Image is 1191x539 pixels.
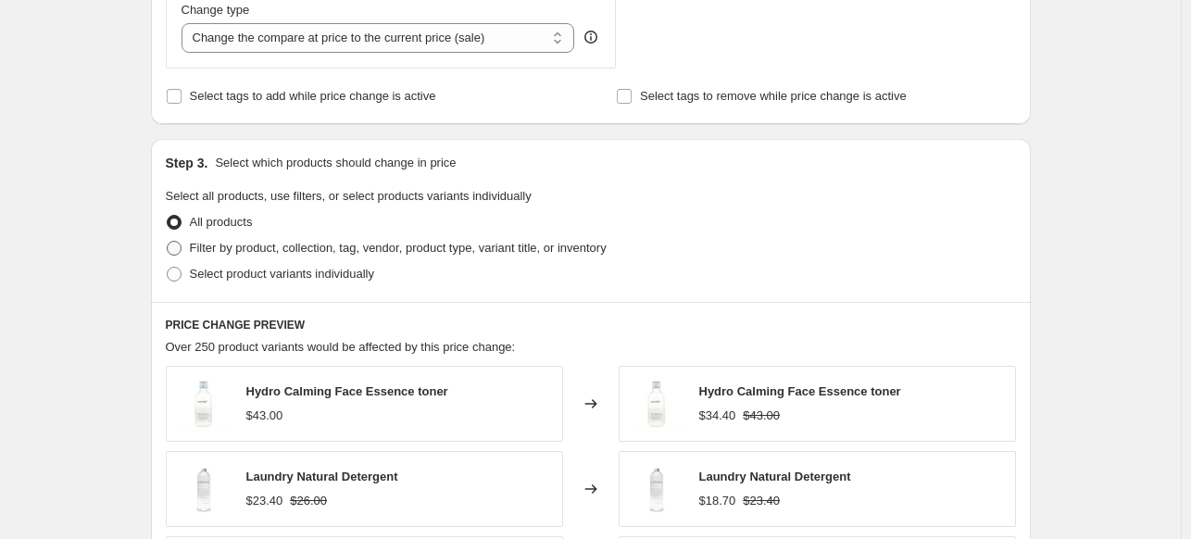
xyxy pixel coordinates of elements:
[629,461,684,517] img: 111111_80x.jpg
[166,154,208,172] h2: Step 3.
[215,154,456,172] p: Select which products should change in price
[699,470,851,483] span: Laundry Natural Detergent
[246,492,283,510] div: $23.40
[582,28,600,46] div: help
[629,376,684,432] img: 43_80x.png
[743,407,780,425] strike: $43.00
[640,89,907,103] span: Select tags to remove while price change is active
[190,267,374,281] span: Select product variants individually
[743,492,780,510] strike: $23.40
[190,241,607,255] span: Filter by product, collection, tag, vendor, product type, variant title, or inventory
[166,189,532,203] span: Select all products, use filters, or select products variants individually
[246,407,283,425] div: $43.00
[290,492,327,510] strike: $26.00
[190,215,253,229] span: All products
[176,461,232,517] img: 111111_80x.jpg
[182,3,250,17] span: Change type
[166,340,516,354] span: Over 250 product variants would be affected by this price change:
[699,384,901,398] span: Hydro Calming Face Essence toner
[246,384,448,398] span: Hydro Calming Face Essence toner
[246,470,398,483] span: Laundry Natural Detergent
[699,407,736,425] div: $34.40
[176,376,232,432] img: 43_80x.png
[190,89,436,103] span: Select tags to add while price change is active
[166,318,1016,332] h6: PRICE CHANGE PREVIEW
[699,492,736,510] div: $18.70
